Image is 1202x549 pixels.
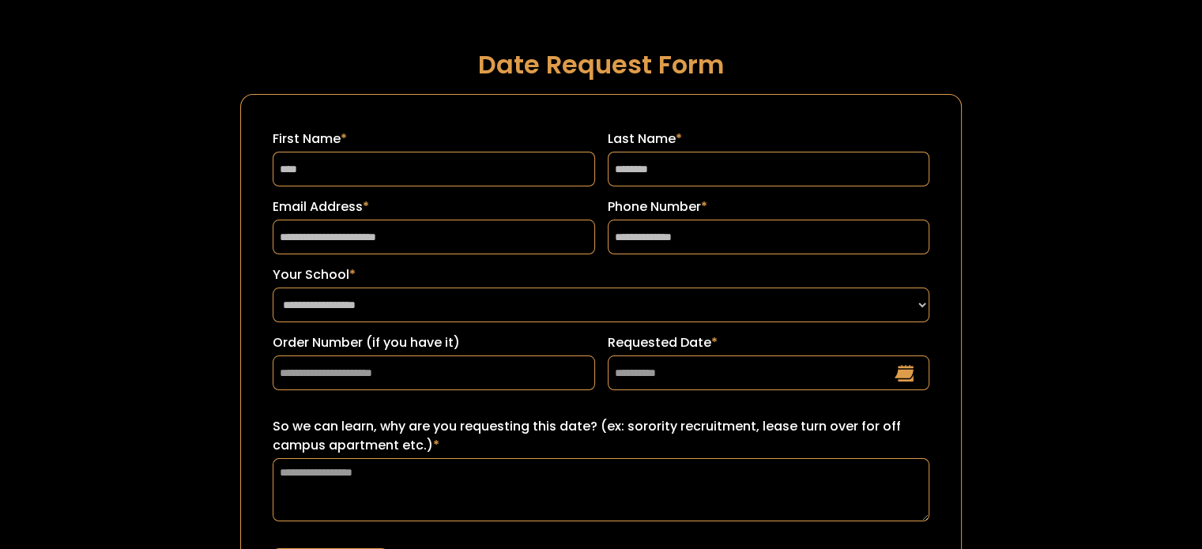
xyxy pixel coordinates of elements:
[608,130,929,149] label: Last Name
[273,265,929,284] label: Your School
[273,417,929,455] label: So we can learn, why are you requesting this date? (ex: sorority recruitment, lease turn over for...
[608,333,929,352] label: Requested Date
[273,130,594,149] label: First Name
[273,197,594,216] label: Email Address
[240,51,962,78] h1: Date Request Form
[273,333,594,352] label: Order Number (if you have it)
[608,197,929,216] label: Phone Number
